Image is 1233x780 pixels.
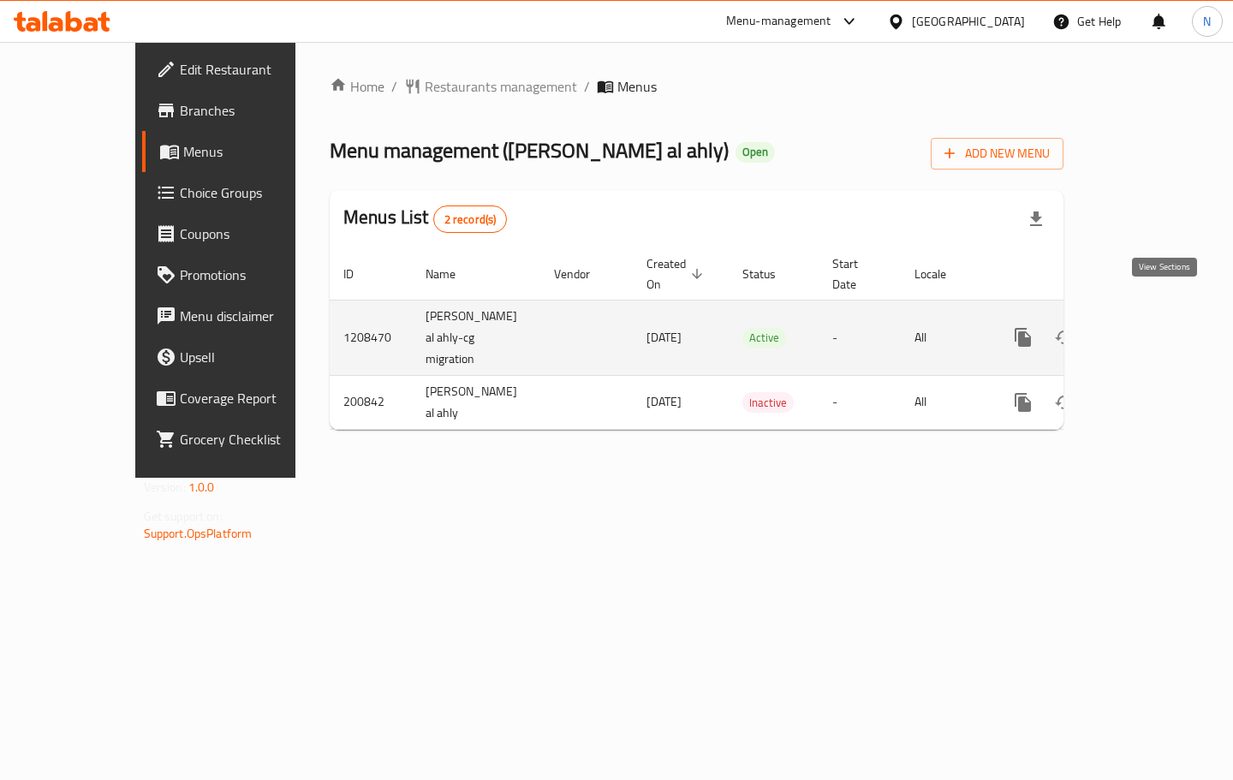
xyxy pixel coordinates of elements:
nav: breadcrumb [330,76,1063,97]
span: Coverage Report [180,388,327,408]
span: Grocery Checklist [180,429,327,450]
td: All [901,375,989,429]
a: Promotions [142,254,341,295]
span: Menu management ( [PERSON_NAME] al ahly ) [330,131,729,170]
span: Name [426,264,478,284]
a: Upsell [142,336,341,378]
span: Menus [617,76,657,97]
td: - [819,300,901,375]
td: [PERSON_NAME] al ahly-cg migration [412,300,540,375]
div: Total records count [433,205,508,233]
a: Coupons [142,213,341,254]
div: Menu-management [726,11,831,32]
button: more [1003,382,1044,423]
span: Menu disclaimer [180,306,327,326]
span: Active [742,328,786,348]
td: 200842 [330,375,412,429]
td: All [901,300,989,375]
div: Export file [1016,199,1057,240]
span: [DATE] [646,390,682,413]
a: Restaurants management [404,76,577,97]
span: Menus [183,141,327,162]
span: Status [742,264,798,284]
a: Menus [142,131,341,172]
span: Inactive [742,393,794,413]
span: Choice Groups [180,182,327,203]
a: Choice Groups [142,172,341,213]
span: Vendor [554,264,612,284]
button: Change Status [1044,317,1085,358]
span: Locale [914,264,968,284]
span: 1.0.0 [188,476,215,498]
div: Open [736,142,775,163]
span: Upsell [180,347,327,367]
span: Coupons [180,223,327,244]
button: Add New Menu [931,138,1063,170]
a: Support.OpsPlatform [144,522,253,545]
h2: Menus List [343,205,507,233]
a: Edit Restaurant [142,49,341,90]
button: Change Status [1044,382,1085,423]
a: Home [330,76,384,97]
span: Start Date [832,253,880,295]
div: Active [742,328,786,348]
span: [DATE] [646,326,682,348]
a: Grocery Checklist [142,419,341,460]
td: - [819,375,901,429]
span: Branches [180,100,327,121]
span: Edit Restaurant [180,59,327,80]
span: Get support on: [144,505,223,527]
li: / [584,76,590,97]
button: more [1003,317,1044,358]
table: enhanced table [330,248,1181,430]
span: Restaurants management [425,76,577,97]
a: Menu disclaimer [142,295,341,336]
li: / [391,76,397,97]
span: N [1203,12,1211,31]
td: 1208470 [330,300,412,375]
span: 2 record(s) [434,211,507,228]
span: Version: [144,476,186,498]
th: Actions [989,248,1181,301]
span: Promotions [180,265,327,285]
div: Inactive [742,392,794,413]
span: Add New Menu [944,143,1050,164]
a: Branches [142,90,341,131]
span: ID [343,264,376,284]
span: Open [736,145,775,159]
td: [PERSON_NAME] al ahly [412,375,540,429]
a: Coverage Report [142,378,341,419]
span: Created On [646,253,708,295]
div: [GEOGRAPHIC_DATA] [912,12,1025,31]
